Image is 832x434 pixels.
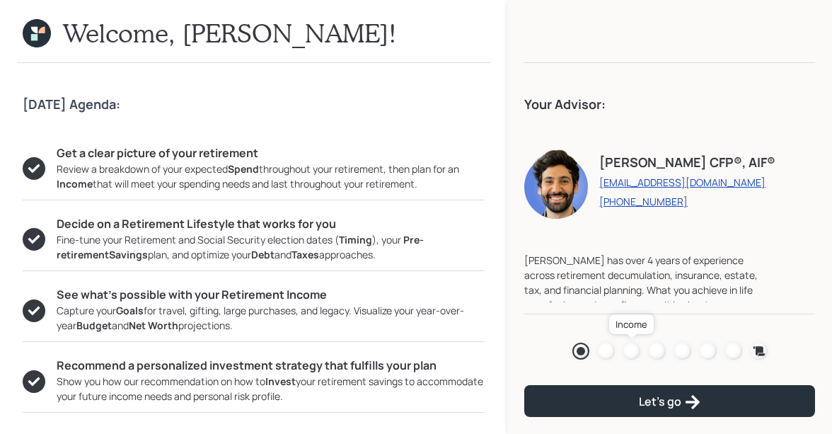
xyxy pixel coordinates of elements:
[57,374,485,404] div: Show you how our recommendation on how to your retirement savings to accommodate your future inco...
[599,195,775,208] a: [PHONE_NUMBER]
[109,248,148,261] b: Savings
[57,217,485,231] h5: Decide on a Retirement Lifestyle that works for you
[116,304,144,317] b: Goals
[265,375,296,388] b: Invest
[57,147,485,160] h5: Get a clear picture of your retirement
[291,248,319,261] b: Taxes
[57,288,485,302] h5: See what’s possible with your Retirement Income
[62,18,397,48] h1: Welcome, [PERSON_NAME]!
[599,176,775,189] a: [EMAIL_ADDRESS][DOMAIN_NAME]
[76,319,112,332] b: Budget
[57,161,485,191] div: Review a breakdown of your expected throughout your retirement, then plan for an that will meet y...
[599,155,775,171] h4: [PERSON_NAME] CFP®, AIF®
[524,148,588,219] img: eric-schwartz-headshot.png
[129,319,178,332] b: Net Worth
[639,394,701,411] div: Let's go
[524,253,758,372] div: [PERSON_NAME] has over 4 years of experience across retirement decumulation, insurance, estate, t...
[57,232,485,262] div: Fine-tune your Retirement and Social Security election dates ( ), your plan, and optimize your an...
[339,233,372,246] b: Timing
[251,248,275,261] b: Debt
[57,177,93,190] b: Income
[524,385,815,417] button: Let's go
[524,97,815,113] h4: Your Advisor:
[57,359,485,372] h5: Recommend a personalized investment strategy that fulfills your plan
[57,303,485,333] div: Capture your for travel, gifting, large purchases, and legacy. Visualize your year-over-year and ...
[23,97,485,113] h4: [DATE] Agenda:
[228,162,259,176] b: Spend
